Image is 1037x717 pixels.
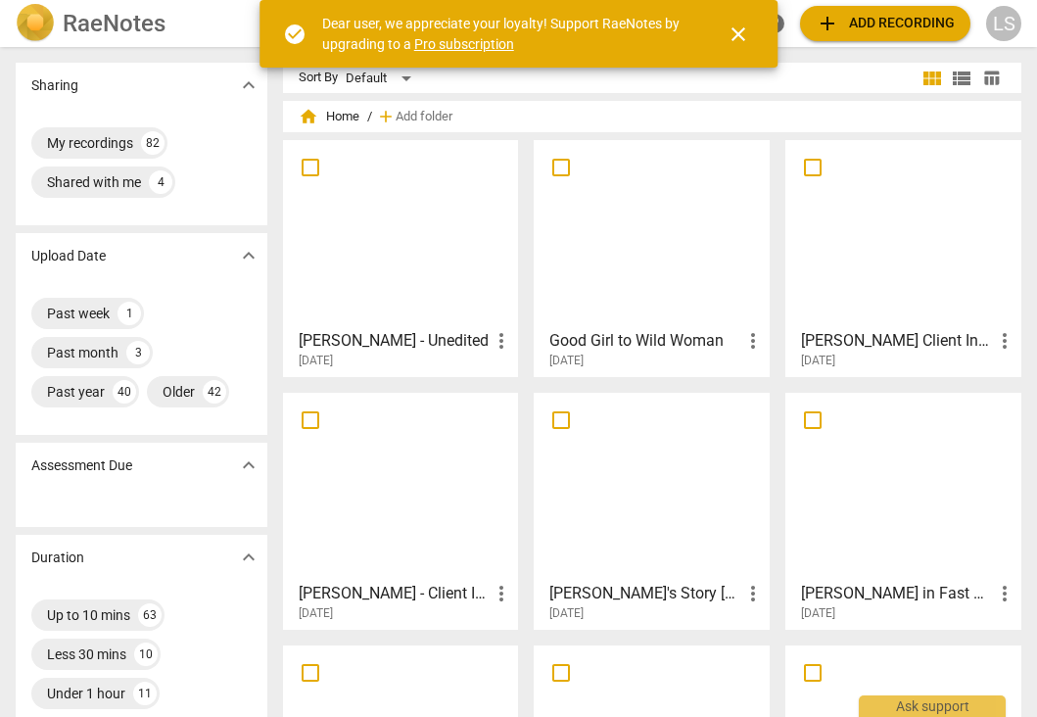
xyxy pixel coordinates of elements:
[299,329,491,353] h3: Evelyn - Unedited
[490,329,513,353] span: more_vert
[31,548,84,568] p: Duration
[47,133,133,153] div: My recordings
[203,380,226,404] div: 42
[816,12,955,35] span: Add recording
[138,603,162,627] div: 63
[816,12,839,35] span: add
[237,546,260,569] span: expand_more
[993,582,1016,605] span: more_vert
[367,110,372,124] span: /
[134,643,158,666] div: 10
[299,582,491,605] h3: Rose Basson - Client Inspiration - v4
[299,605,333,622] span: [DATE]
[47,605,130,625] div: Up to 10 mins
[290,147,512,368] a: [PERSON_NAME] - Unedited[DATE]
[16,4,263,43] a: LogoRaeNotes
[234,451,263,480] button: Show more
[126,341,150,364] div: 3
[234,241,263,270] button: Show more
[118,302,141,325] div: 1
[237,244,260,267] span: expand_more
[299,107,359,126] span: Home
[47,343,118,362] div: Past month
[950,67,973,90] span: view_list
[549,329,741,353] h3: Good Girl to Wild Woman
[993,329,1016,353] span: more_vert
[986,6,1021,41] button: LS
[290,400,512,621] a: [PERSON_NAME] - Client Inspiration - v4[DATE]
[549,353,584,369] span: [DATE]
[47,382,105,402] div: Past year
[16,4,55,43] img: Logo
[801,353,835,369] span: [DATE]
[414,36,514,52] a: Pro subscription
[490,582,513,605] span: more_vert
[976,64,1006,93] button: Table view
[541,147,763,368] a: Good Girl to Wild Woman[DATE]
[800,6,970,41] button: Upload
[859,695,1006,717] div: Ask support
[549,605,584,622] span: [DATE]
[346,63,418,94] div: Default
[47,172,141,192] div: Shared with me
[31,455,132,476] p: Assessment Due
[234,71,263,100] button: Show more
[299,107,318,126] span: home
[741,329,765,353] span: more_vert
[31,75,78,96] p: Sharing
[163,382,195,402] div: Older
[299,71,338,85] div: Sort By
[113,380,136,404] div: 40
[920,67,944,90] span: view_module
[715,11,762,58] button: Close
[792,147,1014,368] a: [PERSON_NAME] Client Inspiration - Vocal Video[DATE]
[376,107,396,126] span: add
[741,582,765,605] span: more_vert
[982,69,1001,87] span: table_chart
[283,23,306,46] span: check_circle
[31,246,106,266] p: Upload Date
[47,645,126,664] div: Less 30 mins
[918,64,947,93] button: Tile view
[234,543,263,572] button: Show more
[801,605,835,622] span: [DATE]
[299,353,333,369] span: [DATE]
[549,582,741,605] h3: Lauri's Story 7-7-25
[396,110,452,124] span: Add folder
[801,582,993,605] h3: Lauri Story in Fast Forward Talk
[727,23,750,46] span: close
[947,64,976,93] button: List view
[541,400,763,621] a: [PERSON_NAME]'s Story [DATE][DATE]
[133,682,157,705] div: 11
[792,400,1014,621] a: [PERSON_NAME] in Fast Forward Talk[DATE]
[141,131,165,155] div: 82
[237,454,260,477] span: expand_more
[149,170,172,194] div: 4
[801,329,993,353] h3: Andrea Petrut Client Inspiration - Vocal Video
[47,684,125,703] div: Under 1 hour
[237,73,260,97] span: expand_more
[63,10,165,37] h2: RaeNotes
[322,14,692,54] div: Dear user, we appreciate your loyalty! Support RaeNotes by upgrading to a
[47,304,110,323] div: Past week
